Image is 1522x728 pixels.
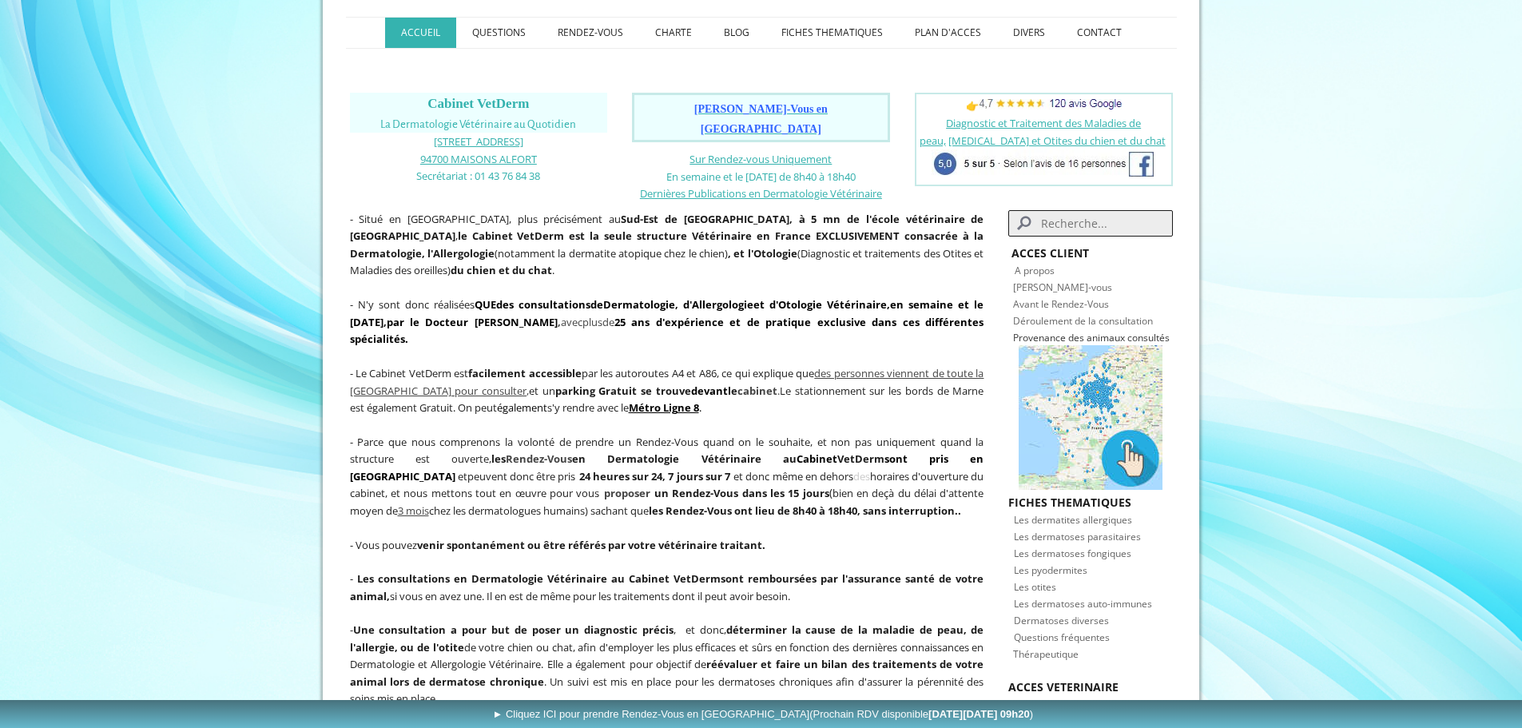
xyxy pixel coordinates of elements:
[434,133,523,149] a: [STREET_ADDRESS]
[666,169,856,184] span: En semaine et le [DATE] de 8h40 à 18h40
[1013,696,1138,711] a: Fiche de suivi thérapeutique
[350,623,984,706] span: - , et donc, de votre chien ou chat, afin d'employer les plus efficaces et sûrs en fonction des d...
[472,229,771,243] b: Cabinet VetDerm est la seule structure Vétérinaire en
[456,18,542,48] a: QUESTIONS
[350,486,984,518] span: bien en deçà du délai d'attente moyen de chez les dermatologues humains
[920,116,1142,148] a: Diagnostic et Traitement des Maladies de peau,
[1014,562,1087,577] a: Les pyodermites
[350,212,984,244] strong: Sud-Est de [GEOGRAPHIC_DATA], à 5 mn de l'école vétérinaire de [GEOGRAPHIC_DATA]
[350,623,984,654] strong: déterminer la cause de la maladie de peau, de l'allergie, ou de l'otite
[649,503,961,518] strong: les Rendez-Vous ont lieu de 8h40 à 18h40, sans interruption..
[357,571,721,586] b: Les consultations en Dermatologie Vétérinaire au Cabinet VetDerm
[579,469,730,483] strong: 24 heures sur 24, 7 jours sur 7
[350,315,984,347] strong: 25 ans d'expérience et de pratique exclusive dans ces différentes spécialités.
[694,103,828,135] span: [PERSON_NAME]-Vous en [GEOGRAPHIC_DATA]
[420,152,537,166] span: 94700 MAISONS ALFORT
[928,708,1030,720] b: [DATE][DATE] 09h20
[603,297,675,312] a: Dermatologie
[519,297,590,312] a: consultations
[692,297,753,312] a: Allergologie
[1013,280,1112,294] a: [PERSON_NAME]-vous
[1014,545,1131,560] a: Les dermatoses fongiques
[398,503,429,518] a: 3 mois
[1008,495,1131,510] strong: FICHES THEMATIQUES
[350,657,984,689] strong: réévaluer et faire un bilan des traitements de votre animal lors de dermatose chronique
[491,452,572,466] strong: les
[1015,264,1055,277] a: A propos
[765,18,899,48] a: FICHES THEMATIQUES
[350,297,984,346] span: - N'y sont donc réalisées
[737,384,777,398] span: cabinet
[417,538,765,552] strong: venir spontanément ou être référés par votre vétérinaire traitant.
[1013,314,1153,328] a: Déroulement de la consultation
[451,263,552,277] strong: du chien et du chat
[1014,547,1131,560] span: Les dermatoses fongiques
[1014,631,1110,644] span: Questions fréquentes
[496,297,514,312] strong: des
[1068,331,1170,344] span: des animaux consultés
[1013,647,1079,661] span: Thérapeutique
[567,452,572,466] span: s
[1014,511,1132,527] a: Les dermatites allergiques
[519,297,866,312] strong: de , d' et d'
[492,708,1033,720] span: ► Cliquez ICI pour prendre Rendez-Vous en [GEOGRAPHIC_DATA]
[385,18,456,48] a: ACCUEIL
[350,571,984,603] b: sont remboursées par l'assurance santé de votre animal,
[1008,210,1172,237] input: Search
[350,297,984,346] span: avec de
[778,297,866,312] a: Otologie Vétérin
[694,104,828,135] a: [PERSON_NAME]-Vous en [GEOGRAPHIC_DATA]
[572,452,884,466] span: en Dermatologie Vétérinaire au VetDerm
[777,384,780,398] span: .
[629,400,699,415] a: Métro Ligne 8
[640,185,882,201] a: Dernières Publications en Dermatologie Vétérinaire
[350,229,984,261] b: France EXCLUSIVEMENT consacrée à la Dermatologie, l'Allergologie
[554,452,567,466] span: ou
[1014,580,1056,594] span: Les otites
[350,571,353,586] span: -
[420,151,537,166] a: 94700 MAISONS ALFORT
[380,118,576,130] span: La Dermatologie Vétérinaire au Quotidien
[1014,629,1110,644] a: Questions fréquentes
[629,400,701,415] span: .
[948,133,1166,148] a: [MEDICAL_DATA] et Otites du chien et du chat
[1013,698,1138,711] span: Fiche de suivi thérapeutique
[497,400,547,415] span: également
[1011,245,1089,261] strong: ACCES CLIENT
[350,435,984,467] span: - Parce que nous comprenons la volonté de prendre un Rendez-Vous quand on le souhaite, et non pas...
[427,96,529,111] span: Cabinet VetDerm
[708,18,765,48] a: BLOG
[866,297,887,312] a: aire
[1013,297,1109,311] a: Avant le Rendez-Vous
[529,366,582,380] strong: accessible
[899,18,997,48] a: PLAN D'ACCES
[853,469,870,483] span: des
[350,452,984,483] span: sont pris en [GEOGRAPHIC_DATA]
[1014,513,1132,527] span: Les dermatites allergiques
[654,486,829,500] strong: un Rendez-Vous dans les 15 jours
[350,366,984,398] a: des personnes viennent de toute la [GEOGRAPHIC_DATA] pour consulter
[353,623,674,637] strong: Une consultation a pour but de poser un diagnostic précis
[458,469,467,483] span: et
[458,229,467,243] strong: le
[383,315,387,329] span: ,
[542,18,639,48] a: RENDEZ-VOUS
[1014,595,1152,611] a: Les dermatoses auto-immunes
[1013,331,1019,344] span: P
[966,98,1122,113] span: 👉
[387,315,558,329] span: par le Docteur [PERSON_NAME]
[390,589,790,603] span: si vous en avez une. Il en est de même pour les traitements dont il peut avoir besoin.
[689,152,832,166] a: Sur Rendez-vous Uniquement
[809,708,1033,720] span: (Prochain RDV disponible )
[1019,331,1066,344] a: rovenance
[1013,646,1079,661] a: Thérapeutique
[887,297,890,312] strong: ,
[350,538,765,552] span: - Vous pouvez
[1014,530,1141,543] span: Les dermatoses parasitaires
[468,366,526,380] span: facilement
[1061,18,1138,48] a: CONTACT
[350,366,984,415] span: - Le Cabinet VetDerm est par les autoroutes A4 et A86, ce qui explique que et un Le stationnement...
[797,452,837,466] span: Cabinet
[1014,528,1141,543] a: Les dermatoses parasitaires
